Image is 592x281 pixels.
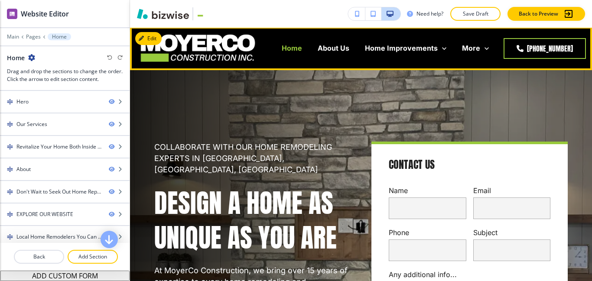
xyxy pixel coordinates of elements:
[16,188,102,196] div: Don't Wait to Seek Out Home Repairs
[14,250,64,264] button: Back
[473,186,551,196] p: Email
[473,228,551,238] p: Subject
[389,158,435,172] h4: Contact Us
[318,43,349,53] p: About Us
[7,144,13,150] img: Drag
[7,121,13,127] img: Drag
[15,253,63,261] p: Back
[7,234,13,240] img: Drag
[7,68,123,83] h3: Drag and drop the sections to change the order. Click the arrow to edit section content.
[7,166,13,172] img: Drag
[282,43,302,53] p: Home
[7,99,13,105] img: Drag
[389,228,466,238] p: Phone
[21,9,69,19] h2: Website Editor
[7,189,13,195] img: Drag
[68,250,118,264] button: Add Section
[389,186,466,196] p: Name
[7,53,25,62] h2: Home
[154,186,351,255] p: DESIGN A HOME AS UNIQUE AS YOU ARE
[504,38,586,59] a: [PHONE_NUMBER]
[462,10,489,18] p: Save Draft
[416,10,443,18] h3: Need help?
[48,33,71,40] button: Home
[197,10,220,17] img: Your Logo
[16,233,102,241] div: Local Home Remodelers You Can Trust
[68,253,117,261] p: Add Section
[16,98,29,106] div: Hero
[7,9,17,19] img: editor icon
[136,30,259,66] img: MoyerCo Construction
[7,34,19,40] button: Main
[16,143,102,151] div: Revitalize Your Home Both Inside and Out
[519,10,558,18] p: Back to Preview
[154,142,351,175] p: COLLABORATE WITH OUR HOME REMODELING EXPERTS IN [GEOGRAPHIC_DATA], [GEOGRAPHIC_DATA], [GEOGRAPHIC...
[507,7,585,21] button: Back to Preview
[365,43,438,53] p: Home Improvements
[135,32,162,45] button: Edit
[462,43,480,53] p: More
[7,211,13,217] img: Drag
[52,34,67,40] p: Home
[137,9,189,19] img: Bizwise Logo
[26,34,41,40] button: Pages
[16,210,73,218] div: EXPLORE OUR WEBSITE
[389,270,550,280] p: Any additional info...
[16,165,31,173] div: About
[16,120,47,128] div: Our Services
[450,7,501,21] button: Save Draft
